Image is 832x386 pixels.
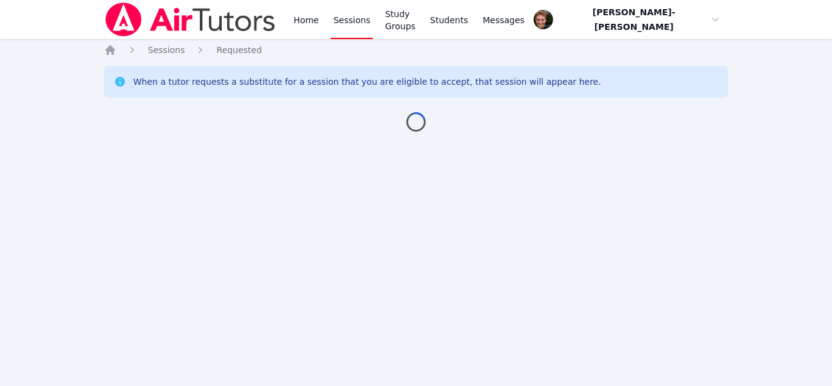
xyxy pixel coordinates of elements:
[148,44,185,56] a: Sessions
[104,2,277,37] img: Air Tutors
[483,14,525,26] span: Messages
[104,44,728,56] nav: Breadcrumb
[148,45,185,55] span: Sessions
[133,76,601,88] div: When a tutor requests a substitute for a session that you are eligible to accept, that session wi...
[216,45,261,55] span: Requested
[216,44,261,56] a: Requested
